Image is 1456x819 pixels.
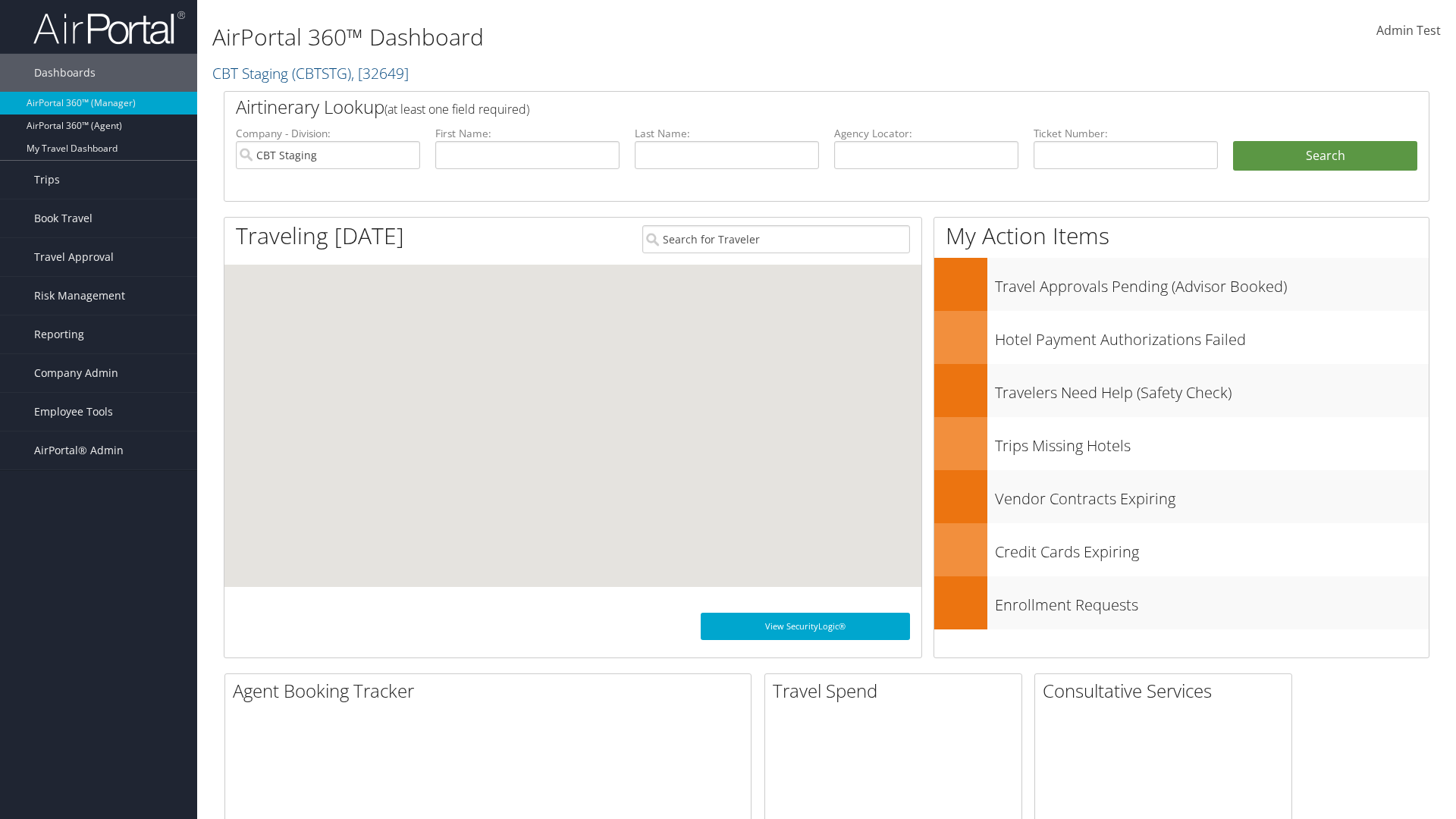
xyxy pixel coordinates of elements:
[934,470,1429,523] a: Vendor Contracts Expiring
[834,126,1018,141] label: Agency Locator:
[1034,126,1218,141] label: Ticket Number:
[33,10,185,45] img: airportal-logo.png
[236,94,1317,120] h2: Airtinerary Lookup
[995,534,1429,563] h3: Credit Cards Expiring
[934,576,1429,629] a: Enrollment Requests
[934,258,1429,311] a: Travel Approvals Pending (Advisor Booked)
[635,126,819,141] label: Last Name:
[435,126,620,141] label: First Name:
[642,225,910,253] input: Search for Traveler
[995,587,1429,616] h3: Enrollment Requests
[934,364,1429,417] a: Travelers Need Help (Safety Check)
[701,613,910,640] a: View SecurityLogic®
[34,354,118,392] span: Company Admin
[34,238,114,276] span: Travel Approval
[236,220,404,252] h1: Traveling [DATE]
[351,63,409,83] span: , [ 32649 ]
[934,417,1429,470] a: Trips Missing Hotels
[384,101,529,118] span: (at least one field required)
[34,199,93,237] span: Book Travel
[233,678,751,704] h2: Agent Booking Tracker
[1376,8,1441,55] a: Admin Test
[995,322,1429,350] h3: Hotel Payment Authorizations Failed
[934,220,1429,252] h1: My Action Items
[212,63,409,83] a: CBT Staging
[34,54,96,92] span: Dashboards
[236,126,420,141] label: Company - Division:
[1376,22,1441,39] span: Admin Test
[34,431,124,469] span: AirPortal® Admin
[34,161,60,199] span: Trips
[34,315,84,353] span: Reporting
[995,268,1429,297] h3: Travel Approvals Pending (Advisor Booked)
[292,63,351,83] span: ( CBTSTG )
[212,21,1031,53] h1: AirPortal 360™ Dashboard
[934,523,1429,576] a: Credit Cards Expiring
[934,311,1429,364] a: Hotel Payment Authorizations Failed
[1233,141,1417,171] button: Search
[34,393,113,431] span: Employee Tools
[995,428,1429,457] h3: Trips Missing Hotels
[995,481,1429,510] h3: Vendor Contracts Expiring
[34,277,125,315] span: Risk Management
[773,678,1021,704] h2: Travel Spend
[995,375,1429,403] h3: Travelers Need Help (Safety Check)
[1043,678,1291,704] h2: Consultative Services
